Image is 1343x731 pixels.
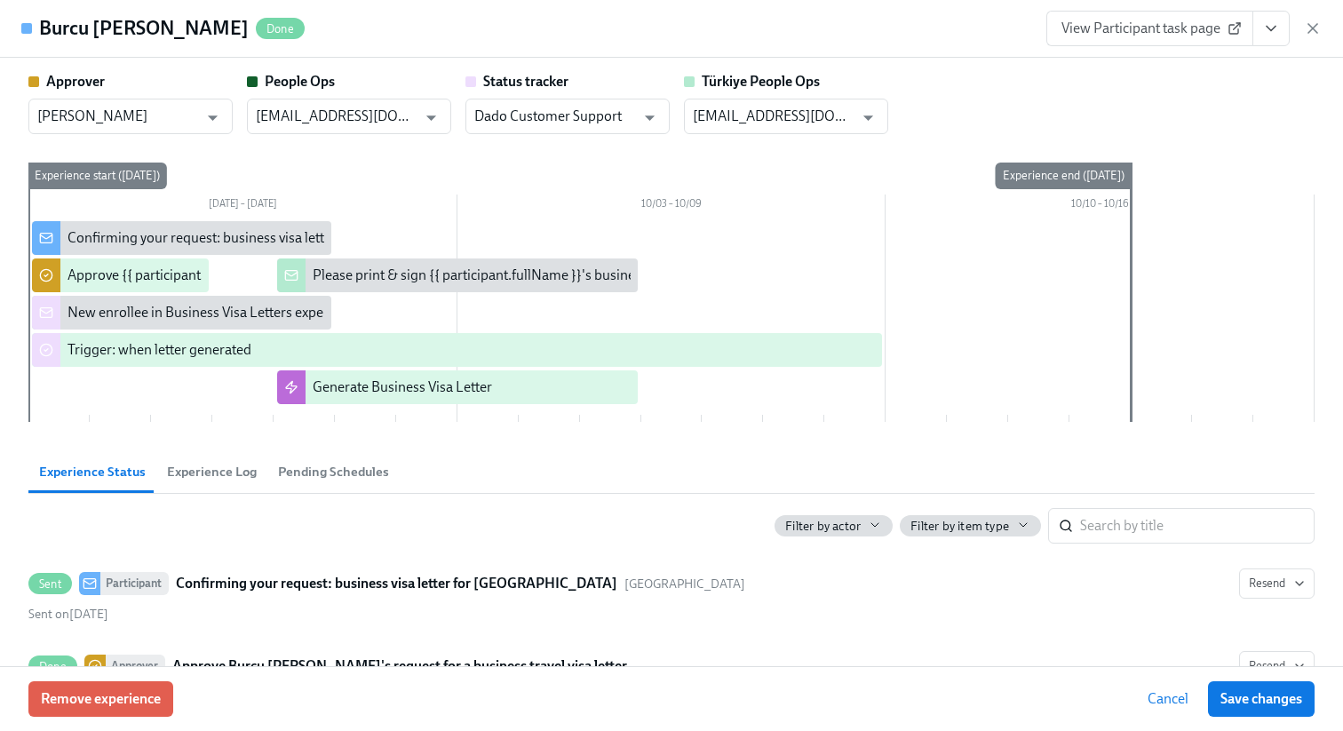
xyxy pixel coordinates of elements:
[1061,20,1238,37] span: View Participant task page
[636,104,664,131] button: Open
[775,515,893,536] button: Filter by actor
[28,681,173,717] button: Remove experience
[278,462,389,482] span: Pending Schedules
[313,377,492,397] div: Generate Business Visa Letter
[1239,568,1315,599] button: SentParticipantConfirming your request: business visa letter for [GEOGRAPHIC_DATA][GEOGRAPHIC_DAT...
[68,303,361,322] div: New enrollee in Business Visa Letters experience
[785,518,861,535] span: Filter by actor
[910,518,1009,535] span: Filter by item type
[176,573,617,594] strong: Confirming your request: business visa letter for [GEOGRAPHIC_DATA]
[172,656,627,677] strong: Approve Burcu [PERSON_NAME]'s request for a business travel visa letter
[28,607,108,622] span: Friday, September 26th 2025, 4:11 pm
[900,515,1041,536] button: Filter by item type
[417,104,445,131] button: Open
[457,195,886,218] div: 10/03 – 10/09
[199,104,226,131] button: Open
[28,577,72,591] span: Sent
[1148,690,1188,708] span: Cancel
[1239,651,1315,681] button: DoneApproverApprove Burcu [PERSON_NAME]'s request for a business travel visa letterStarted on[DAT...
[39,15,249,42] h4: Burcu [PERSON_NAME]
[28,660,77,673] span: Done
[68,340,251,360] div: Trigger: when letter generated
[1046,11,1253,46] a: View Participant task page
[28,195,457,218] div: [DATE] – [DATE]
[167,462,257,482] span: Experience Log
[1135,681,1201,717] button: Cancel
[28,163,167,189] div: Experience start ([DATE])
[624,576,745,592] span: This message uses the "Türkiye" audience
[68,228,633,248] div: Confirming your request: business visa letter for {{ participant.visaLetterDestinationCountry }}
[1208,681,1315,717] button: Save changes
[886,195,1315,218] div: 10/10 – 10/16
[996,163,1132,189] div: Experience end ([DATE])
[100,572,169,595] div: Participant
[256,22,305,36] span: Done
[1249,575,1305,592] span: Resend
[41,690,161,708] span: Remove experience
[483,73,568,90] strong: Status tracker
[39,462,146,482] span: Experience Status
[702,73,820,90] strong: Türkiye People Ops
[1252,11,1290,46] button: View task page
[265,73,335,90] strong: People Ops
[106,655,165,678] div: Approver
[1080,508,1315,544] input: Search by title
[1249,657,1305,675] span: Resend
[1220,690,1302,708] span: Save changes
[854,104,882,131] button: Open
[46,73,105,90] strong: Approver
[68,266,516,285] div: Approve {{ participant.fullName }}'s request for a business travel visa letter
